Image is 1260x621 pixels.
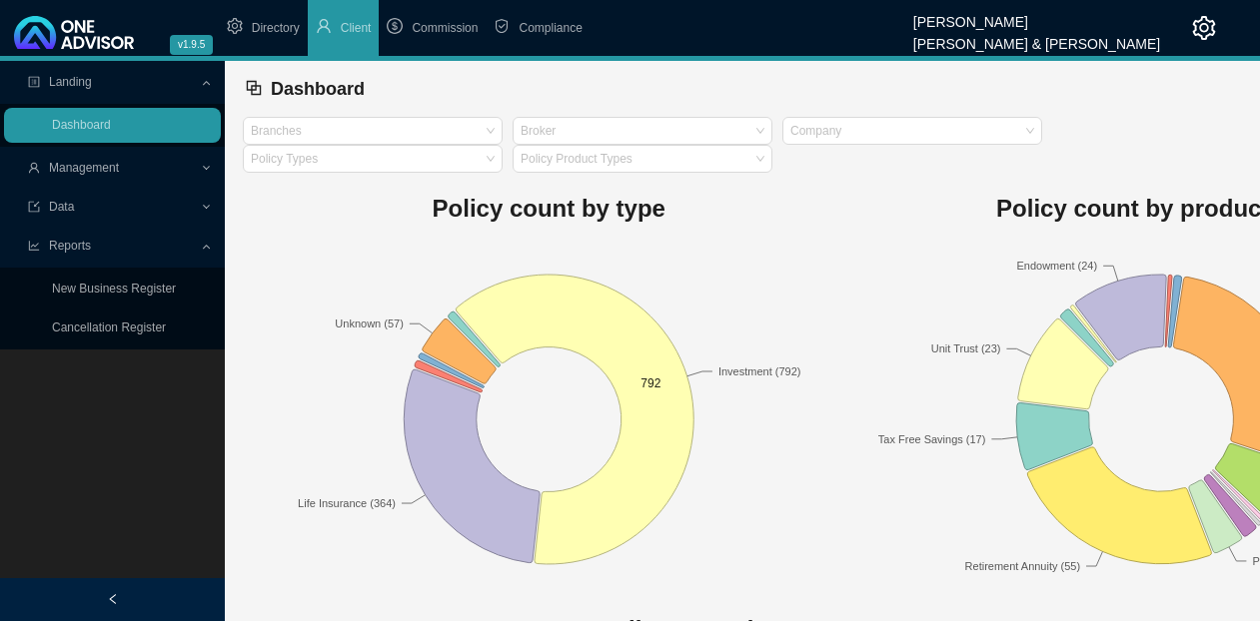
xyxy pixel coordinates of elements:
[519,21,582,35] span: Compliance
[877,433,985,445] text: Tax Free Savings (17)
[243,189,855,229] h1: Policy count by type
[298,497,396,509] text: Life Insurance (364)
[1192,16,1216,40] span: setting
[227,18,243,34] span: setting
[52,118,111,132] a: Dashboard
[245,79,263,97] span: block
[252,21,300,35] span: Directory
[341,21,372,35] span: Client
[49,239,91,253] span: Reports
[494,18,510,34] span: safety
[49,200,74,214] span: Data
[170,35,213,55] span: v1.9.5
[412,21,478,35] span: Commission
[316,18,332,34] span: user
[49,75,92,89] span: Landing
[1016,260,1097,272] text: Endowment (24)
[107,593,119,605] span: left
[14,16,134,49] img: 2df55531c6924b55f21c4cf5d4484680-logo-light.svg
[28,201,40,213] span: import
[28,240,40,252] span: line-chart
[49,161,119,175] span: Management
[964,560,1080,572] text: Retirement Annuity (55)
[271,79,365,99] span: Dashboard
[335,317,403,329] text: Unknown (57)
[28,76,40,88] span: profile
[52,282,176,296] a: New Business Register
[387,18,403,34] span: dollar
[28,162,40,174] span: user
[913,27,1160,49] div: [PERSON_NAME] & [PERSON_NAME]
[930,343,1000,355] text: Unit Trust (23)
[913,5,1160,27] div: [PERSON_NAME]
[52,320,166,334] a: Cancellation Register
[718,365,801,377] text: Investment (792)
